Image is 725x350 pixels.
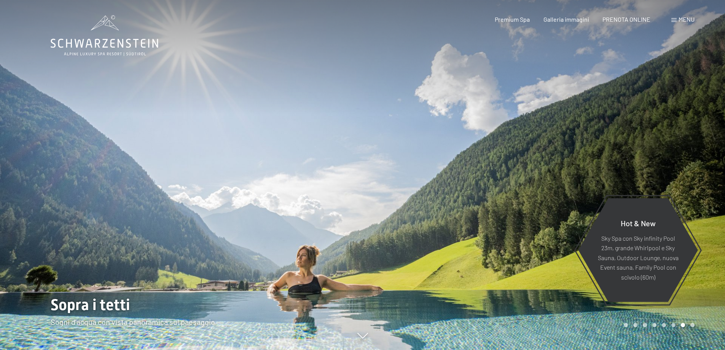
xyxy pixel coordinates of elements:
span: Menu [679,16,695,23]
span: Hot & New [621,218,656,227]
p: Sky Spa con Sky infinity Pool 23m, grande Whirlpool e Sky Sauna, Outdoor Lounge, nuova Event saun... [597,233,679,282]
div: Carousel Page 8 [690,323,695,327]
div: Carousel Page 4 [652,323,656,327]
a: Premium Spa [495,16,530,23]
a: Galleria immagini [543,16,589,23]
div: Carousel Page 1 [624,323,628,327]
a: Hot & New Sky Spa con Sky infinity Pool 23m, grande Whirlpool e Sky Sauna, Outdoor Lounge, nuova ... [578,198,698,302]
div: Carousel Page 6 [671,323,676,327]
div: Carousel Page 2 [633,323,637,327]
div: Carousel Page 3 [643,323,647,327]
div: Carousel Pagination [621,323,695,327]
a: PRENOTA ONLINE [602,16,650,23]
div: Carousel Page 5 [662,323,666,327]
div: Carousel Page 7 (Current Slide) [681,323,685,327]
